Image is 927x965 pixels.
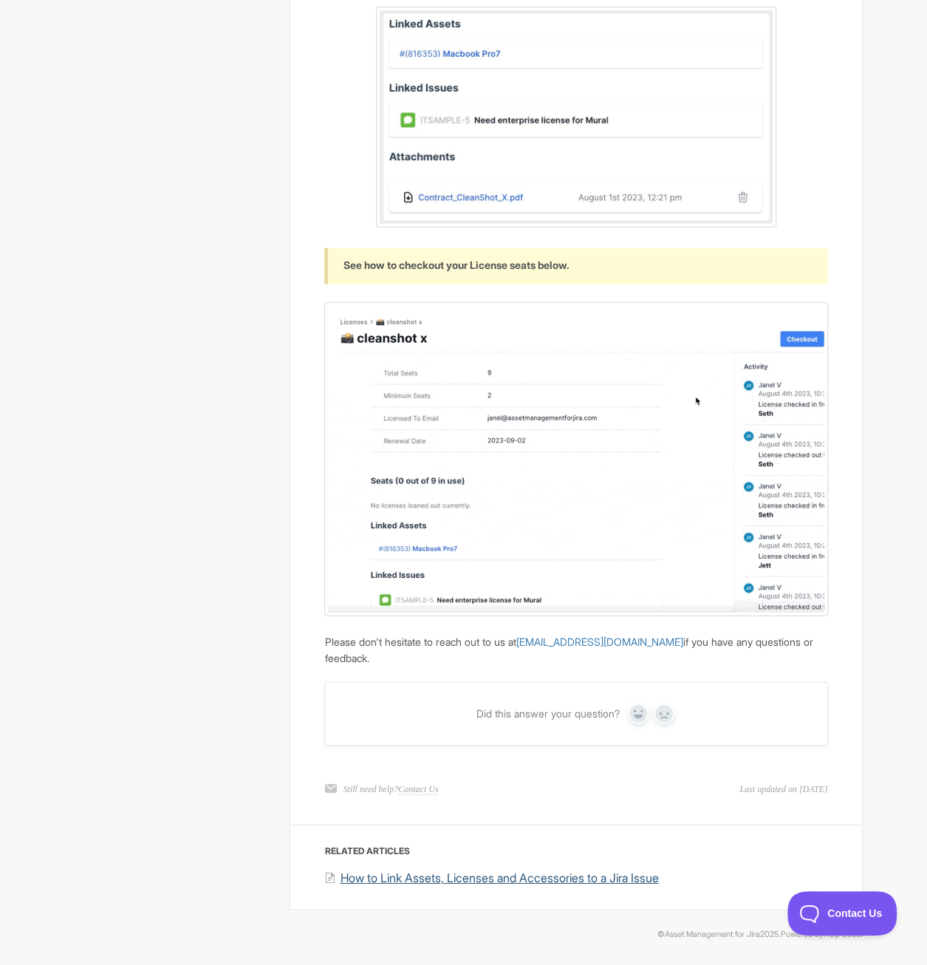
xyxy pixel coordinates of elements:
[476,707,619,720] span: Did this answer your question?
[376,7,776,228] img: file-jGpql58Ipt.jpg
[324,302,827,616] img: file-aZcnaxMezy.gif
[739,782,827,796] time: Last updated on [DATE]
[787,891,897,935] iframe: Toggle Customer Support
[665,930,760,939] a: Asset Management for Jira
[324,870,658,885] a: How to Link Assets, Licenses and Accessories to a Jira Issue
[516,635,683,648] a: [EMAIL_ADDRESS][DOMAIN_NAME]
[65,928,863,941] p: © 2025.
[398,784,438,795] a: Contact Us
[781,930,863,939] span: Powered by
[324,844,827,859] h3: Related Articles
[340,870,658,885] span: How to Link Assets, Licenses and Accessories to a Jira Issue
[324,634,827,666] p: Please don't hesitate to reach out to us at if you have any questions or feedback.
[343,259,569,271] b: See how to checkout your License seats below.
[343,782,438,796] p: Still need help?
